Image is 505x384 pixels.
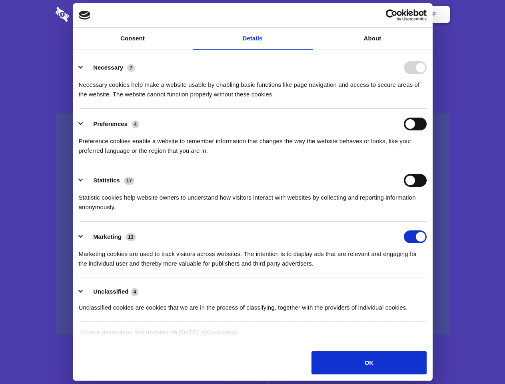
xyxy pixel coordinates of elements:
button: Statistics (17) [79,174,140,187]
h4: Auto-redaction of sensitive data, encrypted data sharing and self-destructing private chats. Shar... [56,73,450,99]
label: Marketing [93,233,122,240]
img: logo-wordmark-white-trans-d4663122ce5f474addd5e946df7df03e33cb6a1c49d2221995e7729f52c070b2.svg [56,7,124,22]
label: Statistics [93,177,120,184]
div: Unclassified cookies are cookies that we are in the process of classifying, together with the pro... [79,297,427,312]
span: 17 [124,177,134,185]
button: Necessary (7) [79,61,140,74]
button: Marketing (13) [79,230,141,243]
div: Marketing cookies are used to track visitors across websites. The intention is to display ads tha... [79,243,427,268]
span: 4 [132,120,139,128]
iframe: Drift Widget Chat Controller [465,344,495,374]
a: About [313,28,433,50]
div: Cookie declaration last updated on [DATE] by [75,328,430,343]
h1: Eliminate Slack Data Loss. [56,36,450,65]
span: 7 [127,64,135,72]
a: Wistia video thumbnail [56,113,450,335]
div: Statistic cookies help website owners to understand how visitors interact with websites by collec... [79,187,427,212]
label: Necessary [93,64,123,71]
a: Login [363,2,397,27]
label: Preferences [93,120,128,127]
a: Consent [73,28,193,50]
div: Preference cookies enable a website to remember information that changes the way the website beha... [79,130,427,156]
a: Details [193,28,313,50]
button: Unclassified (4) [79,287,144,297]
a: Cookiebot [207,329,238,336]
button: Preferences (4) [79,118,144,130]
a: Pricing [235,2,269,27]
span: 13 [126,233,136,241]
div: Necessary cookies help make a website usable by enabling basic functions like page navigation and... [79,74,427,99]
img: logo [79,11,91,20]
a: Usercentrics Cookiebot - opens in a new window [357,9,427,21]
span: 4 [131,288,139,296]
button: OK [311,351,426,374]
a: Contact [324,2,361,27]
